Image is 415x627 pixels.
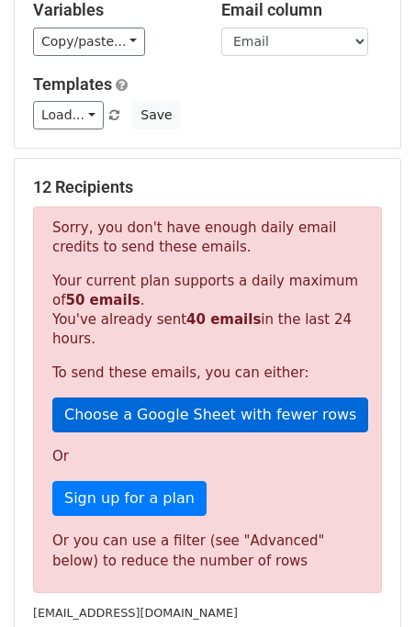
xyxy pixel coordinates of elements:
[52,364,363,383] p: To send these emails, you can either:
[33,28,145,56] a: Copy/paste...
[33,177,382,197] h5: 12 Recipients
[52,218,363,257] p: Sorry, you don't have enough daily email credits to send these emails.
[65,292,140,308] strong: 50 emails
[132,101,180,129] button: Save
[186,311,261,328] strong: 40 emails
[52,272,363,349] p: Your current plan supports a daily maximum of . You've already sent in the last 24 hours.
[52,447,363,466] p: Or
[33,101,104,129] a: Load...
[33,606,238,620] small: [EMAIL_ADDRESS][DOMAIN_NAME]
[323,539,415,627] iframe: Chat Widget
[52,531,363,572] div: Or you can use a filter (see "Advanced" below) to reduce the number of rows
[52,481,207,516] a: Sign up for a plan
[33,74,112,94] a: Templates
[52,397,368,432] a: Choose a Google Sheet with fewer rows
